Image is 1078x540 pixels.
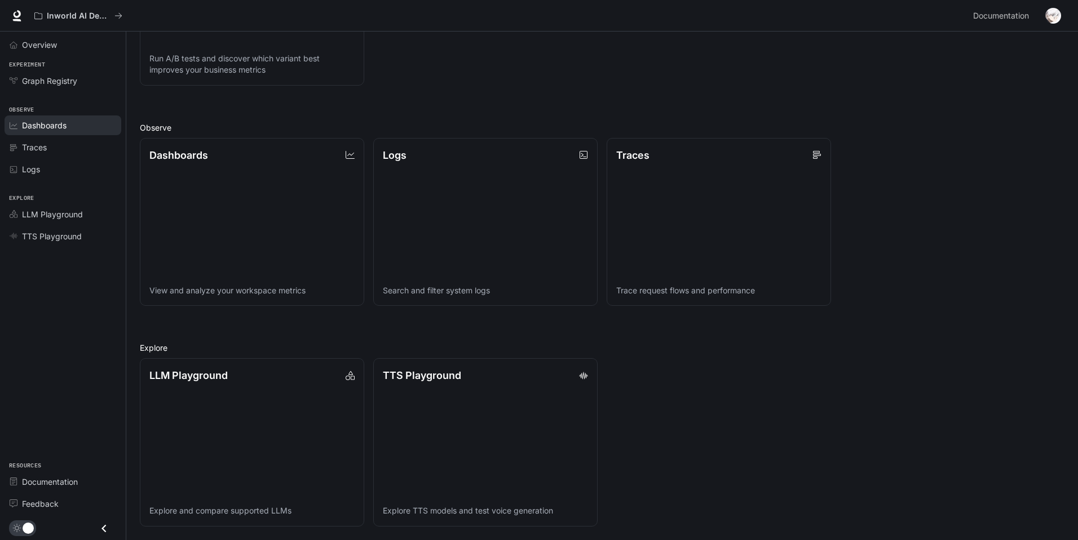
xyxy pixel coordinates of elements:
[5,35,121,55] a: Overview
[5,226,121,246] a: TTS Playground
[149,368,228,383] p: LLM Playground
[969,5,1037,27] a: Documentation
[149,53,355,75] p: Run A/B tests and discover which variant best improves your business metrics
[22,230,82,242] span: TTS Playground
[149,505,355,516] p: Explore and compare supported LLMs
[616,285,821,296] p: Trace request flows and performance
[22,75,77,87] span: Graph Registry
[5,204,121,224] a: LLM Playground
[22,141,47,153] span: Traces
[5,159,121,179] a: Logs
[973,9,1029,23] span: Documentation
[373,358,598,526] a: TTS PlaygroundExplore TTS models and test voice generation
[5,494,121,514] a: Feedback
[383,505,588,516] p: Explore TTS models and test voice generation
[383,148,407,163] p: Logs
[22,498,59,510] span: Feedback
[5,115,121,135] a: Dashboards
[383,285,588,296] p: Search and filter system logs
[149,285,355,296] p: View and analyze your workspace metrics
[23,521,34,534] span: Dark mode toggle
[91,517,117,540] button: Close drawer
[5,71,121,91] a: Graph Registry
[373,138,598,306] a: LogsSearch and filter system logs
[1045,8,1061,24] img: User avatar
[149,148,208,163] p: Dashboards
[140,342,1064,354] h2: Explore
[1042,5,1064,27] button: User avatar
[607,138,831,306] a: TracesTrace request flows and performance
[47,11,110,21] p: Inworld AI Demos
[22,208,83,220] span: LLM Playground
[5,472,121,492] a: Documentation
[616,148,650,163] p: Traces
[5,137,121,157] a: Traces
[22,163,40,175] span: Logs
[140,358,364,526] a: LLM PlaygroundExplore and compare supported LLMs
[22,476,78,488] span: Documentation
[29,5,127,27] button: All workspaces
[140,138,364,306] a: DashboardsView and analyze your workspace metrics
[22,39,57,51] span: Overview
[140,122,1064,133] h2: Observe
[22,119,67,131] span: Dashboards
[383,368,461,383] p: TTS Playground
